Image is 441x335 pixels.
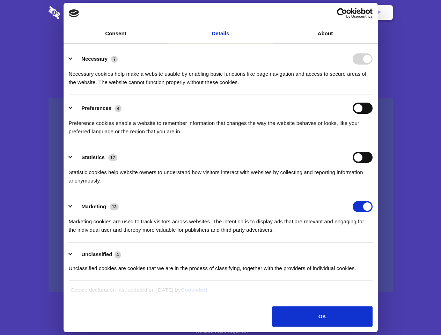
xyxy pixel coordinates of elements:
img: logo [69,9,79,17]
a: Pricing [205,2,235,23]
button: Marketing (13) [69,201,123,212]
h4: Auto-redaction of sensitive data, encrypted data sharing and self-destructing private chats. Shar... [49,64,393,87]
label: Preferences [81,105,111,111]
div: Necessary cookies help make a website usable by enabling basic functions like page navigation and... [69,65,373,87]
button: OK [272,306,372,327]
span: 13 [110,203,119,210]
div: Cookie declaration last updated on [DATE] by [65,286,376,299]
a: Login [317,2,347,23]
div: Marketing cookies are used to track visitors across websites. The intention is to display ads tha... [69,212,373,234]
span: 17 [108,154,117,161]
label: Necessary [81,56,108,62]
iframe: Drift Widget Chat Controller [406,300,433,327]
button: Necessary (7) [69,53,122,65]
h1: Eliminate Slack Data Loss. [49,31,393,57]
a: Contact [283,2,315,23]
img: logo-wordmark-white-trans-d4663122ce5f474addd5e946df7df03e33cb6a1c49d2221995e7729f52c070b2.svg [49,6,108,19]
span: 7 [111,56,118,63]
label: Marketing [81,203,106,209]
label: Statistics [81,154,105,160]
button: Statistics (17) [69,152,122,163]
a: Wistia video thumbnail [49,98,393,292]
a: Consent [64,24,168,43]
span: 4 [115,251,121,258]
a: Details [168,24,273,43]
a: Usercentrics Cookiebot - opens in a new window [311,8,373,18]
div: Unclassified cookies are cookies that we are in the process of classifying, together with the pro... [69,259,373,273]
div: Statistic cookies help website owners to understand how visitors interact with websites by collec... [69,163,373,185]
button: Unclassified (4) [69,250,125,259]
a: Cookiebot [181,287,207,293]
span: 4 [115,105,122,112]
button: Preferences (4) [69,103,126,114]
a: About [273,24,378,43]
div: Preference cookies enable a website to remember information that changes the way the website beha... [69,114,373,136]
